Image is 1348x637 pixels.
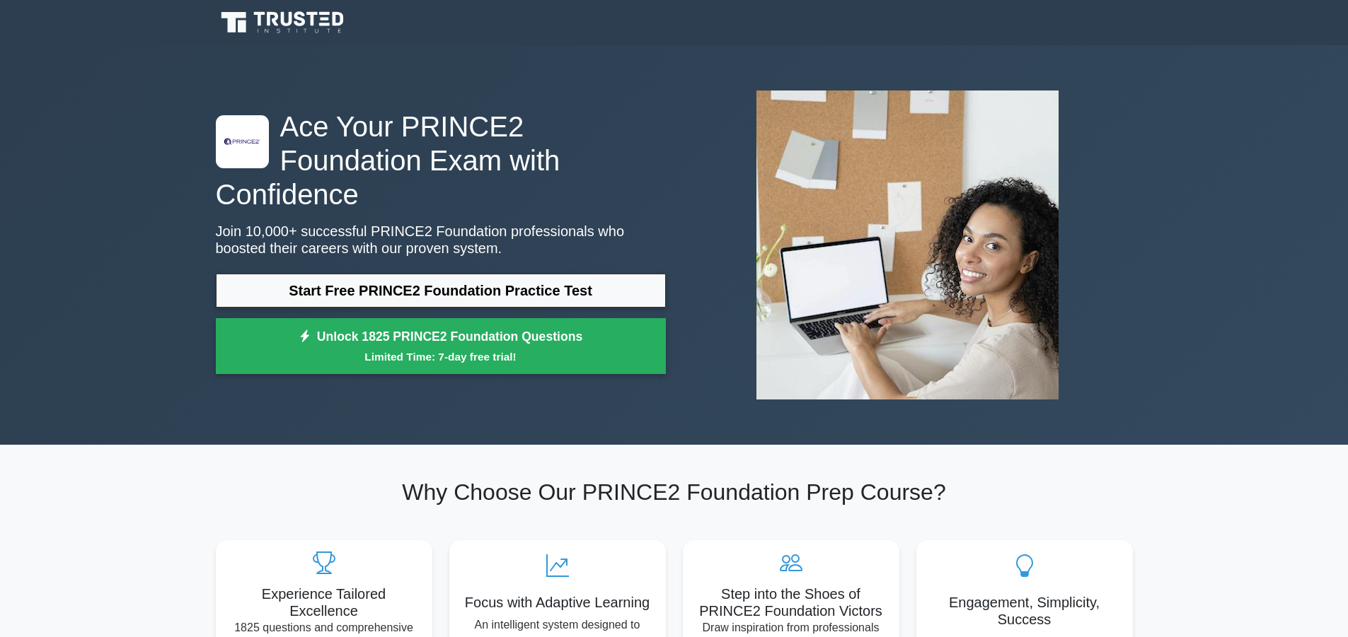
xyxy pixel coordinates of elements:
a: Start Free PRINCE2 Foundation Practice Test [216,274,666,308]
h5: Focus with Adaptive Learning [461,594,655,611]
h5: Experience Tailored Excellence [227,585,421,619]
h5: Step into the Shoes of PRINCE2 Foundation Victors [694,585,888,619]
h5: Engagement, Simplicity, Success [928,594,1122,628]
p: Join 10,000+ successful PRINCE2 Foundation professionals who boosted their careers with our prove... [216,223,666,257]
h1: Ace Your PRINCE2 Foundation Exam with Confidence [216,110,666,211]
a: Unlock 1825 PRINCE2 Foundation QuestionsLimited Time: 7-day free trial! [216,318,666,375]
h2: Why Choose Our PRINCE2 Foundation Prep Course? [216,479,1133,505]
small: Limited Time: 7-day free trial! [234,349,648,365]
